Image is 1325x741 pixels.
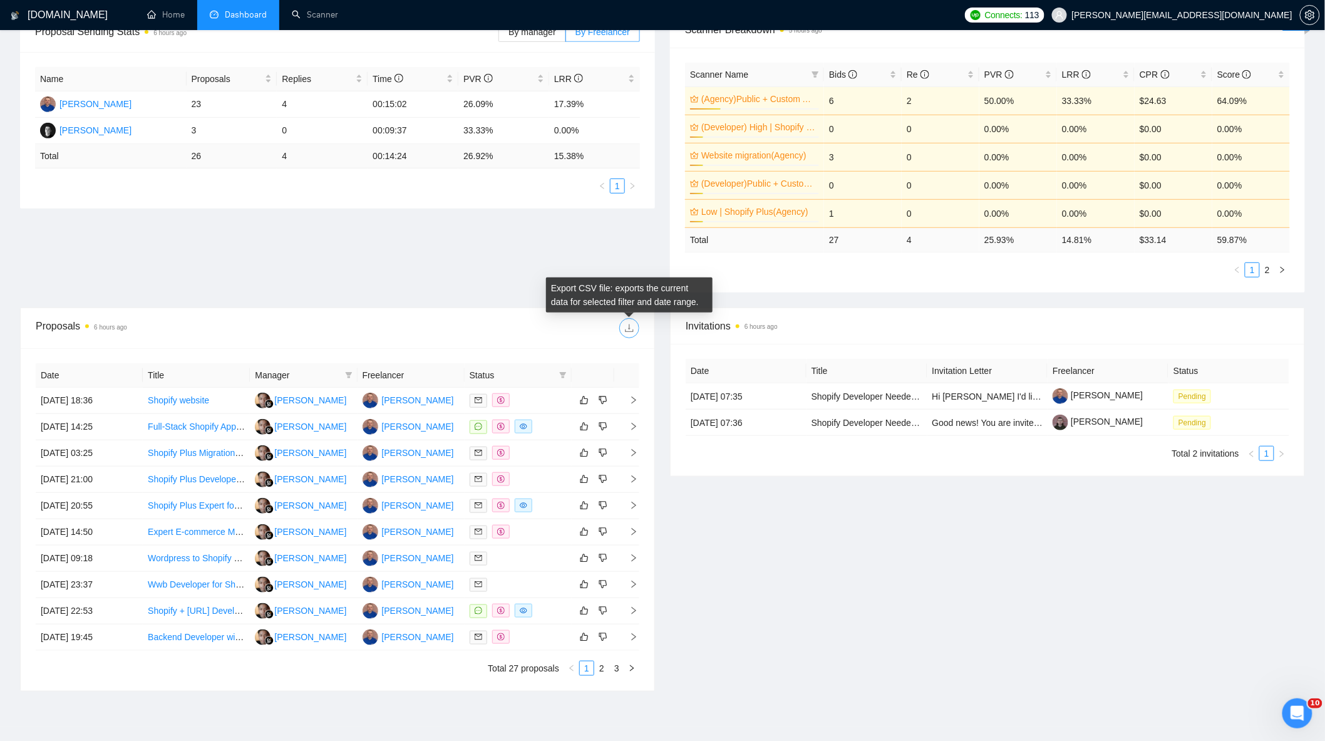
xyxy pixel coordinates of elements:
[1057,86,1135,115] td: 33.33%
[1135,115,1212,143] td: $0.00
[577,472,592,487] button: like
[148,579,286,589] a: Wwb Developer for Shopify website
[475,528,482,536] span: mail
[274,393,346,407] div: [PERSON_NAME]
[475,554,482,562] span: mail
[620,323,639,333] span: download
[265,610,274,619] img: gigradar-bm.png
[382,393,454,407] div: [PERSON_NAME]
[255,472,271,487] img: MA
[557,366,569,385] span: filter
[902,143,979,171] td: 0
[458,118,549,144] td: 33.33%
[36,318,338,338] div: Proposals
[382,604,454,618] div: [PERSON_NAME]
[1261,263,1274,277] a: 2
[1278,450,1286,458] span: right
[979,143,1057,171] td: 0.00%
[1300,10,1320,20] a: setting
[812,418,1175,428] a: Shopify Developer Needed for Custom Product Variant & Bundle Selector (Box-Style Options)
[595,524,611,539] button: dislike
[382,578,454,591] div: [PERSON_NAME]
[368,91,458,118] td: 00:15:02
[1135,227,1212,252] td: $ 33.14
[824,143,902,171] td: 3
[690,70,748,80] span: Scanner Name
[343,366,355,385] span: filter
[1082,70,1091,79] span: info-circle
[609,661,624,676] li: 3
[265,479,274,487] img: gigradar-bm.png
[40,125,131,135] a: BM[PERSON_NAME]
[265,531,274,540] img: gigradar-bm.png
[368,144,458,168] td: 00:14:24
[255,419,271,435] img: MA
[595,551,611,566] button: dislike
[148,448,485,458] a: Shopify Plus Migration Specialist for [DOMAIN_NAME] (BigCommerce to Shopify Plus)
[1025,8,1039,22] span: 113
[979,171,1057,199] td: 0.00%
[274,578,346,591] div: [PERSON_NAME]
[40,96,56,112] img: AU
[382,446,454,460] div: [PERSON_NAME]
[265,584,274,593] img: gigradar-bm.png
[148,474,495,484] a: Shopify Plus Developer – Site Speed & Core Web Vitals Optimization ([DOMAIN_NAME])
[907,70,929,80] span: Re
[807,359,927,383] th: Title
[577,445,592,460] button: like
[1217,70,1251,80] span: Score
[701,177,817,190] a: (Developer)Public + Custom Apps
[577,577,592,592] button: like
[690,207,699,216] span: crown
[1275,262,1290,277] li: Next Page
[595,445,611,460] button: dislike
[1053,390,1143,400] a: [PERSON_NAME]
[255,526,346,536] a: MA[PERSON_NAME]
[274,551,346,565] div: [PERSON_NAME]
[554,74,583,84] span: LRR
[1212,143,1290,171] td: 0.00%
[148,527,452,537] a: Expert E-commerce Manager / Shopify Ninja for Mission-Driven Apparel Brand
[1300,5,1320,25] button: setting
[475,475,482,483] span: mail
[255,552,346,562] a: MA[PERSON_NAME]
[984,70,1014,80] span: PVR
[789,27,822,34] time: 5 hours ago
[580,474,589,484] span: like
[382,472,454,486] div: [PERSON_NAME]
[187,91,277,118] td: 23
[147,9,185,20] a: homeHome
[363,395,454,405] a: AU[PERSON_NAME]
[187,118,277,144] td: 3
[580,395,589,405] span: like
[599,527,607,537] span: dislike
[1057,171,1135,199] td: 0.00%
[274,525,346,539] div: [PERSON_NAME]
[368,118,458,144] td: 00:09:37
[1308,698,1322,708] span: 10
[701,148,817,162] a: Website migration(Agency)
[94,324,127,331] time: 6 hours ago
[11,6,19,26] img: logo
[577,419,592,434] button: like
[475,396,482,404] span: mail
[619,318,639,338] button: download
[1234,266,1241,274] span: left
[559,371,567,379] span: filter
[628,665,636,672] span: right
[1135,143,1212,171] td: $0.00
[1173,416,1211,430] span: Pending
[475,449,482,457] span: mail
[475,502,482,509] span: mail
[274,472,346,486] div: [PERSON_NAME]
[508,27,555,37] span: By manager
[979,86,1057,115] td: 50.00%
[363,577,378,593] img: AU
[255,445,271,461] img: MA
[599,579,607,589] span: dislike
[824,86,902,115] td: 6
[812,71,819,78] span: filter
[382,499,454,512] div: [PERSON_NAME]
[824,115,902,143] td: 0
[1135,86,1212,115] td: $24.63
